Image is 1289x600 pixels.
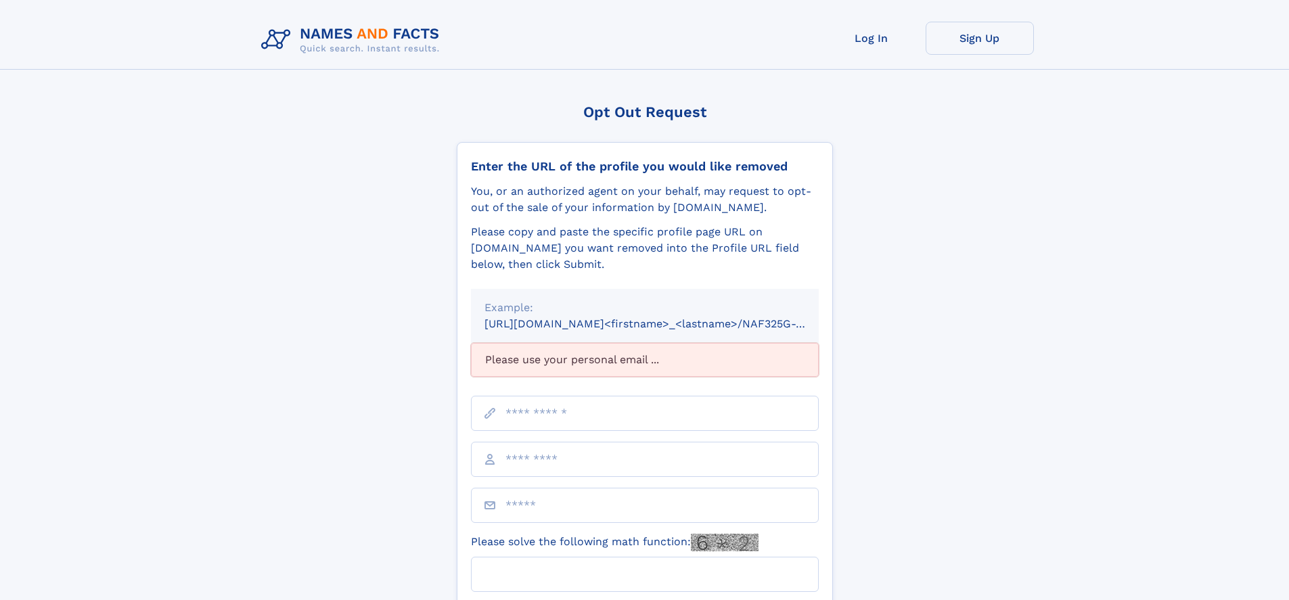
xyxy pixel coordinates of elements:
div: Please copy and paste the specific profile page URL on [DOMAIN_NAME] you want removed into the Pr... [471,224,819,273]
div: Opt Out Request [457,103,833,120]
a: Sign Up [926,22,1034,55]
div: Enter the URL of the profile you would like removed [471,159,819,174]
label: Please solve the following math function: [471,534,759,551]
div: Example: [484,300,805,316]
a: Log In [817,22,926,55]
div: You, or an authorized agent on your behalf, may request to opt-out of the sale of your informatio... [471,183,819,216]
div: Please use your personal email ... [471,343,819,377]
img: Logo Names and Facts [256,22,451,58]
small: [URL][DOMAIN_NAME]<firstname>_<lastname>/NAF325G-xxxxxxxx [484,317,844,330]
